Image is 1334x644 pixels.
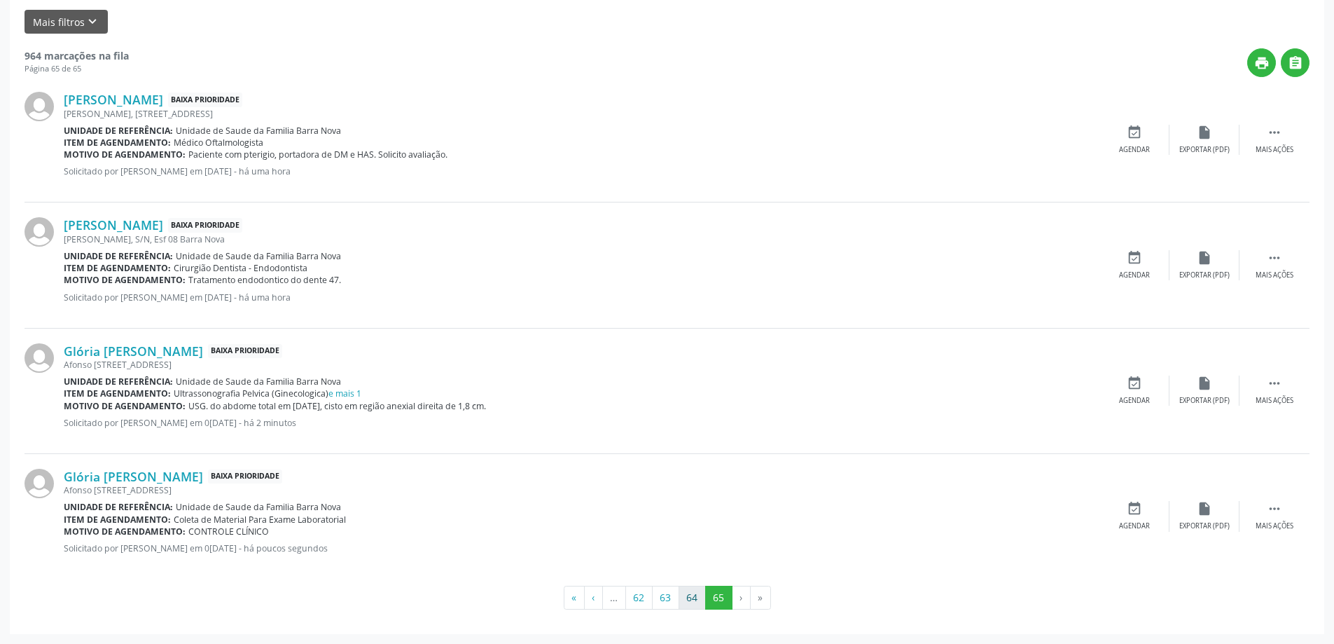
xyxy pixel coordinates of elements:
button: print [1247,48,1276,77]
div: Mais ações [1256,396,1293,406]
div: Página 65 de 65 [25,63,129,75]
i: event_available [1127,501,1142,516]
i: print [1254,55,1270,71]
b: Motivo de agendamento: [64,149,186,160]
div: Mais ações [1256,270,1293,280]
div: Exportar (PDF) [1179,270,1230,280]
a: [PERSON_NAME] [64,217,163,233]
b: Unidade de referência: [64,376,173,388]
span: Unidade de Saude da Familia Barra Nova [176,376,341,388]
strong: 964 marcações na fila [25,49,129,62]
div: Agendar [1119,145,1150,155]
span: Baixa Prioridade [208,344,282,359]
i:  [1267,501,1282,516]
button:  [1281,48,1309,77]
img: img [25,343,54,373]
span: Coleta de Material Para Exame Laboratorial [174,514,346,526]
div: Agendar [1119,270,1150,280]
b: Item de agendamento: [64,137,171,149]
ul: Pagination [25,586,1309,610]
a: [PERSON_NAME] [64,92,163,107]
p: Solicitado por [PERSON_NAME] em 0[DATE] - há poucos segundos [64,542,1099,554]
b: Motivo de agendamento: [64,400,186,412]
b: Unidade de referência: [64,125,173,137]
span: Unidade de Saude da Familia Barra Nova [176,501,341,513]
i:  [1267,125,1282,140]
i: insert_drive_file [1197,376,1212,391]
span: Baixa Prioridade [208,470,282,484]
i:  [1267,250,1282,266]
a: Glória [PERSON_NAME] [64,343,203,359]
div: Exportar (PDF) [1179,521,1230,531]
a: e mais 1 [328,388,361,399]
b: Unidade de referência: [64,501,173,513]
i: insert_drive_file [1197,250,1212,266]
span: Cirurgião Dentista - Endodontista [174,262,307,274]
p: Solicitado por [PERSON_NAME] em 0[DATE] - há 2 minutos [64,417,1099,429]
i: event_available [1127,250,1142,266]
p: Solicitado por [PERSON_NAME] em [DATE] - há uma hora [64,165,1099,177]
div: Agendar [1119,396,1150,406]
span: Ultrassonografia Pelvica (Ginecologica) [174,388,361,399]
span: Paciente com pterigio, portadora de DM e HAS. Solicito avaliação. [188,149,447,160]
button: Go to first page [564,586,585,610]
span: Unidade de Saude da Familia Barra Nova [176,250,341,262]
img: img [25,92,54,121]
b: Item de agendamento: [64,388,171,399]
button: Go to page 62 [625,586,653,610]
button: Mais filtroskeyboard_arrow_down [25,10,108,34]
p: Solicitado por [PERSON_NAME] em [DATE] - há uma hora [64,292,1099,303]
div: [PERSON_NAME], [STREET_ADDRESS] [64,108,1099,120]
b: Item de agendamento: [64,514,171,526]
b: Motivo de agendamento: [64,274,186,286]
i: event_available [1127,125,1142,140]
img: img [25,217,54,247]
button: Go to previous page [584,586,603,610]
button: Go to page 65 [705,586,732,610]
i:  [1288,55,1303,71]
div: Exportar (PDF) [1179,145,1230,155]
span: USG. do abdome total em [DATE], cisto em região anexial direita de 1,8 cm. [188,400,486,412]
div: [PERSON_NAME], S/N, Esf 08 Barra Nova [64,233,1099,245]
div: Mais ações [1256,521,1293,531]
i: insert_drive_file [1197,501,1212,516]
span: CONTROLE CLÍNICO [188,526,269,537]
div: Agendar [1119,521,1150,531]
i: insert_drive_file [1197,125,1212,140]
b: Item de agendamento: [64,262,171,274]
button: Go to page 63 [652,586,679,610]
span: Médico Oftalmologista [174,137,263,149]
div: Afonso [STREET_ADDRESS] [64,484,1099,496]
span: Unidade de Saude da Familia Barra Nova [176,125,341,137]
span: Baixa Prioridade [168,218,242,233]
b: Unidade de referência: [64,250,173,262]
i:  [1267,376,1282,391]
button: Go to page 64 [679,586,706,610]
div: Exportar (PDF) [1179,396,1230,406]
i: event_available [1127,376,1142,391]
span: Baixa Prioridade [168,93,242,107]
span: Tratamento endodontico do dente 47. [188,274,341,286]
img: img [25,469,54,498]
div: Afonso [STREET_ADDRESS] [64,359,1099,371]
b: Motivo de agendamento: [64,526,186,537]
a: Glória [PERSON_NAME] [64,469,203,484]
div: Mais ações [1256,145,1293,155]
i: keyboard_arrow_down [85,14,100,29]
